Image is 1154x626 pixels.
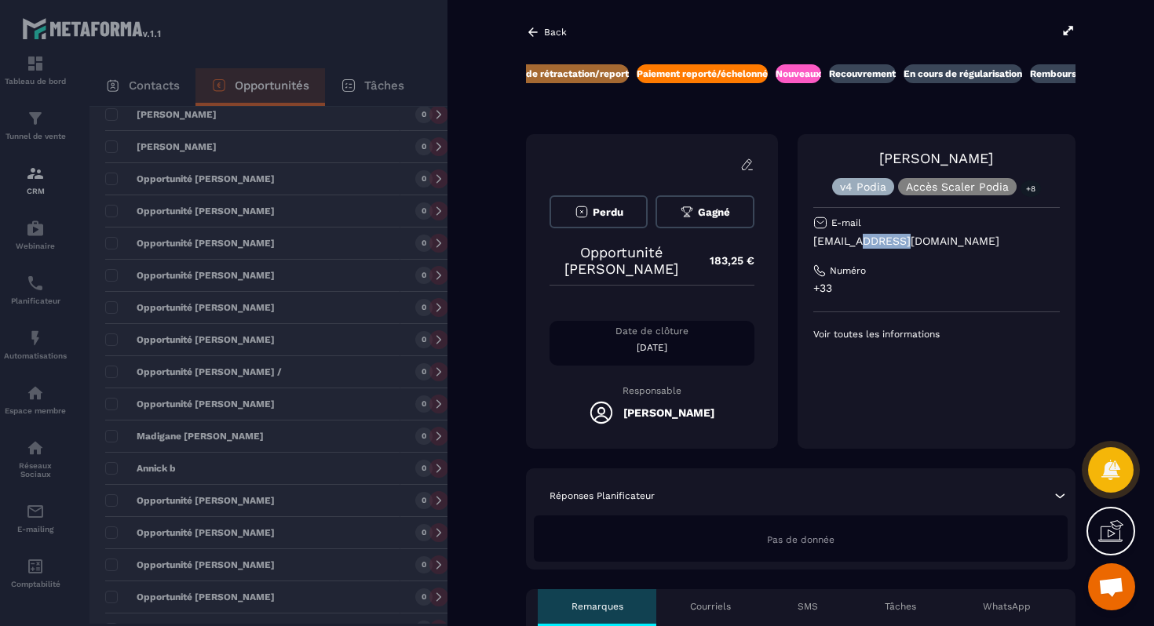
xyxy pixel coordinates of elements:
p: Voir toutes les informations [813,328,1060,340]
p: Numéro [830,264,866,277]
p: Remarques [572,600,623,613]
p: Réponses Planificateur [550,490,655,502]
a: Ouvrir le chat [1088,563,1135,610]
span: Perdu [593,206,623,218]
p: Courriels [690,600,731,613]
p: Back [544,27,567,38]
p: WhatsApp [983,600,1031,613]
p: Nouveaux [776,67,821,80]
h5: [PERSON_NAME] [623,406,714,419]
button: Gagné [656,195,754,228]
p: Demande de rétractation/report [480,67,629,80]
button: Perdu [550,195,648,228]
p: Remboursé/annulé [1030,67,1116,80]
p: Paiement reporté/échelonné [637,67,768,80]
p: Responsable [550,385,754,396]
p: En cours de régularisation [904,67,1022,80]
p: Opportunité [PERSON_NAME] [550,244,694,277]
p: Tâches [885,600,916,613]
p: Date de clôture [550,325,754,337]
a: [PERSON_NAME] [879,150,993,166]
p: E-mail [831,217,861,229]
p: v4 Podia [840,181,886,192]
p: SMS [798,600,818,613]
p: +33 [813,281,1060,296]
p: Recouvrement [829,67,896,80]
span: Pas de donnée [767,534,834,545]
p: [EMAIL_ADDRESS][DOMAIN_NAME] [813,234,1060,249]
p: +8 [1021,180,1041,197]
span: Gagné [698,206,730,218]
p: [DATE] [550,341,754,354]
p: 183,25 € [694,246,754,276]
p: Accès Scaler Podia [906,181,1009,192]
